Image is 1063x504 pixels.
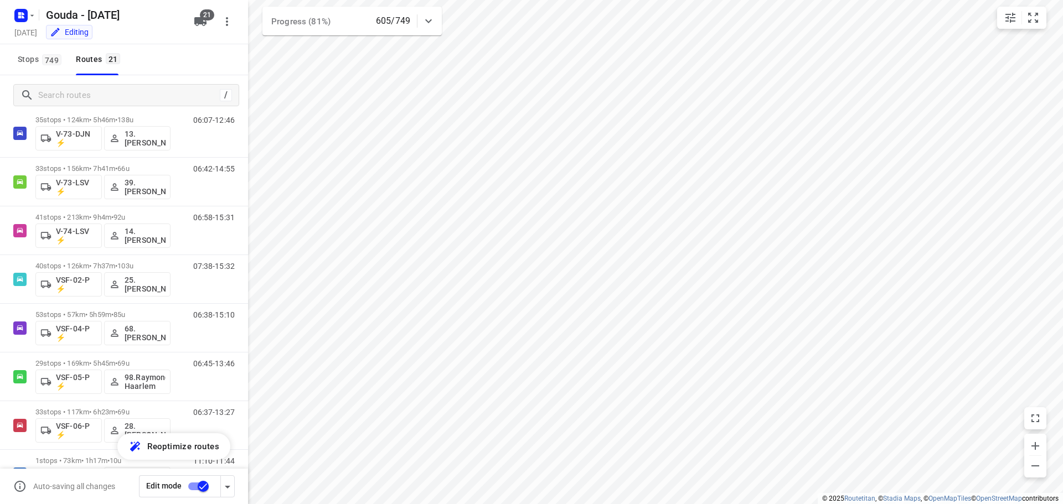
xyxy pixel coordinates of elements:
p: 39.[PERSON_NAME] [125,178,166,196]
button: 39.[PERSON_NAME] [104,175,171,199]
span: Progress (81%) [271,17,331,27]
p: V-74-LSV ⚡ [56,227,97,245]
button: 25. [PERSON_NAME] [104,272,171,297]
a: Stadia Maps [883,495,921,502]
p: 13. [PERSON_NAME] [125,129,166,147]
p: VSF-05-P ⚡ [56,373,97,391]
p: 1 stops • 73km • 1h17m [35,456,171,465]
div: Driver app settings [221,479,234,493]
p: 33 stops • 117km • 6h23m [35,408,171,416]
a: OpenMapTiles [928,495,971,502]
span: • [111,310,113,319]
p: 14. [PERSON_NAME] [125,227,166,245]
span: 85u [113,310,125,319]
div: Progress (81%)605/749 [262,7,442,35]
button: VSF-04-P ⚡ [35,321,102,345]
p: 06:07-12:46 [193,116,235,124]
p: Auto-saving all changes [33,482,115,491]
button: Reoptimize routes [117,433,230,460]
button: 98.Raymond Haarlem [104,370,171,394]
p: 605/749 [376,14,410,28]
button: V-73-DJN ⚡ [35,126,102,150]
p: 68.[PERSON_NAME] [125,324,166,342]
button: V-74-LSV ⚡ [35,224,102,248]
li: © 2025 , © , © © contributors [822,495,1059,502]
span: 69u [117,408,129,416]
a: OpenStreetMap [976,495,1022,502]
a: Routetitan [844,495,875,502]
h5: Gouda - [DATE] [42,6,185,24]
button: VSF-02-P ⚡ [35,272,102,297]
p: 41 stops • 213km • 9h4m [35,213,171,221]
div: / [220,89,232,101]
h5: Project date [10,26,42,39]
span: • [107,456,110,465]
p: V-73-LSV ⚡ [56,178,97,196]
input: Search routes [38,87,220,104]
p: 06:45-13:46 [193,359,235,368]
span: • [111,213,113,221]
span: • [115,262,117,270]
p: VSF-02-P ⚡ [56,276,97,293]
p: 35 stops • 124km • 5h46m [35,116,171,124]
span: Reoptimize routes [147,439,219,454]
p: 11:10-11:44 [193,456,235,465]
span: Stops [18,53,65,66]
span: • [115,408,117,416]
p: V-73-DJN ⚡ [56,129,97,147]
button: Fit zoom [1022,7,1044,29]
p: 06:42-14:55 [193,164,235,173]
p: 06:58-15:31 [193,213,235,222]
button: 28.[PERSON_NAME] [104,418,171,443]
p: 29 stops • 169km • 5h45m [35,359,171,367]
button: V-73-LSV ⚡ [35,175,102,199]
span: • [115,164,117,173]
span: 10u [110,456,121,465]
p: VSF-06-P ⚡ [56,422,97,439]
button: VSF-06-P ⚡ [35,418,102,443]
div: small contained button group [997,7,1046,29]
span: Edit mode [146,481,182,490]
p: 53 stops • 57km • 5h59m [35,310,171,319]
span: 138u [117,116,133,124]
p: 33 stops • 156km • 7h41m [35,164,171,173]
span: 92u [113,213,125,221]
button: 13. [PERSON_NAME] [104,126,171,150]
span: • [115,359,117,367]
p: 40 stops • 126km • 7h37m [35,262,171,270]
span: 749 [42,54,61,65]
span: 69u [117,359,129,367]
p: 25. [PERSON_NAME] [125,276,166,293]
div: Routes [76,53,123,66]
button: VSF-05-P ⚡ [35,370,102,394]
div: Editing [50,27,89,38]
p: 07:38-15:32 [193,262,235,271]
p: VSF-04-P ⚡ [56,324,97,342]
p: 06:37-13:27 [193,408,235,417]
span: 21 [106,53,121,64]
p: 06:38-15:10 [193,310,235,319]
button: Map settings [999,7,1021,29]
span: 103u [117,262,133,270]
p: 28.[PERSON_NAME] [125,422,166,439]
span: 66u [117,164,129,173]
span: 21 [200,9,214,20]
p: 98.Raymond Haarlem [125,373,166,391]
button: 14. [PERSON_NAME] [104,224,171,248]
button: 68.[PERSON_NAME] [104,321,171,345]
span: • [115,116,117,124]
button: 21 [189,11,211,33]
